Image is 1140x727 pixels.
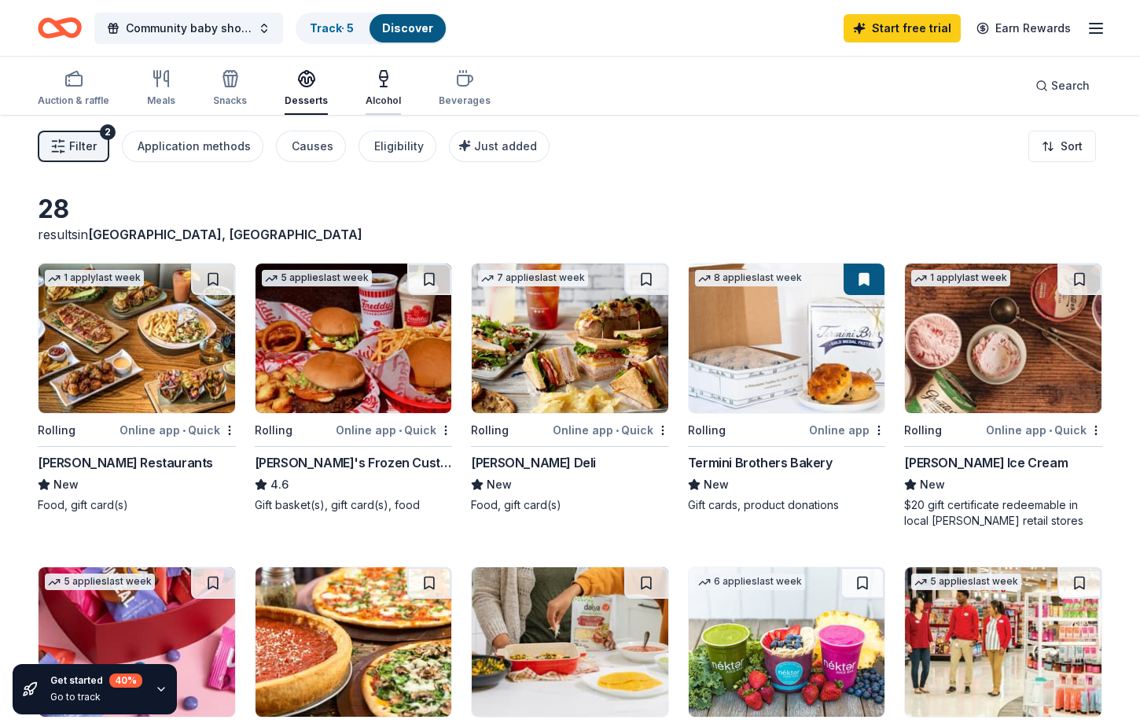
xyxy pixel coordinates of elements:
[38,453,213,472] div: [PERSON_NAME] Restaurants
[276,131,346,162] button: Causes
[809,420,885,440] div: Online app
[688,421,726,440] div: Rolling
[688,263,886,513] a: Image for Termini Brothers Bakery8 applieslast weekRollingOnline appTermini Brothers BakeryNewGif...
[374,137,424,156] div: Eligibility
[967,14,1080,42] a: Earn Rewards
[474,139,537,153] span: Just added
[285,63,328,115] button: Desserts
[366,63,401,115] button: Alcohol
[1028,131,1096,162] button: Sort
[126,19,252,38] span: Community baby shower
[78,227,362,242] span: in
[94,13,283,44] button: Community baby shower
[844,14,961,42] a: Start free trial
[38,497,236,513] div: Food, gift card(s)
[487,475,512,494] span: New
[1023,70,1102,101] button: Search
[449,131,550,162] button: Just added
[1051,76,1090,95] span: Search
[39,264,235,413] img: Image for Thompson Restaurants
[45,574,155,590] div: 5 applies last week
[109,673,142,688] div: 40 %
[38,9,82,46] a: Home
[255,497,453,513] div: Gift basket(s), gift card(s), food
[262,270,372,286] div: 5 applies last week
[688,497,886,513] div: Gift cards, product donations
[256,264,452,413] img: Image for Freddy's Frozen Custard & Steakburgers
[382,21,433,35] a: Discover
[213,63,247,115] button: Snacks
[38,194,452,225] div: 28
[39,567,235,717] img: Image for UnReal Candy
[359,131,436,162] button: Eligibility
[471,497,669,513] div: Food, gift card(s)
[88,227,362,242] span: [GEOGRAPHIC_DATA], [GEOGRAPHIC_DATA]
[296,13,447,44] button: Track· 5Discover
[399,424,402,437] span: •
[100,124,116,140] div: 2
[120,420,236,440] div: Online app Quick
[38,225,452,244] div: results
[689,567,885,717] img: Image for Nekter Juice Bar
[50,691,142,703] div: Go to track
[336,420,452,440] div: Online app Quick
[911,270,1010,286] div: 1 apply last week
[471,453,596,472] div: [PERSON_NAME] Deli
[50,673,142,688] div: Get started
[904,421,942,440] div: Rolling
[69,137,97,156] span: Filter
[213,94,247,107] div: Snacks
[1061,137,1083,156] span: Sort
[182,424,186,437] span: •
[270,475,289,494] span: 4.6
[255,263,453,513] a: Image for Freddy's Frozen Custard & Steakburgers5 applieslast weekRollingOnline app•Quick[PERSON_...
[45,270,144,286] div: 1 apply last week
[553,420,669,440] div: Online app Quick
[478,270,588,286] div: 7 applies last week
[255,421,292,440] div: Rolling
[688,453,833,472] div: Termini Brothers Bakery
[366,94,401,107] div: Alcohol
[471,263,669,513] a: Image for McAlister's Deli7 applieslast weekRollingOnline app•Quick[PERSON_NAME] DeliNewFood, gif...
[439,94,491,107] div: Beverages
[695,270,805,286] div: 8 applies last week
[704,475,729,494] span: New
[904,453,1068,472] div: [PERSON_NAME] Ice Cream
[147,63,175,115] button: Meals
[920,475,945,494] span: New
[471,421,509,440] div: Rolling
[147,94,175,107] div: Meals
[38,263,236,513] a: Image for Thompson Restaurants1 applylast weekRollingOnline app•Quick[PERSON_NAME] RestaurantsNew...
[285,94,328,107] div: Desserts
[439,63,491,115] button: Beverages
[38,131,109,162] button: Filter2
[1049,424,1052,437] span: •
[256,567,452,717] img: Image for Giordano's
[911,574,1021,590] div: 5 applies last week
[122,131,263,162] button: Application methods
[986,420,1102,440] div: Online app Quick
[38,63,109,115] button: Auction & raffle
[904,263,1102,529] a: Image for Graeter's Ice Cream1 applylast weekRollingOnline app•Quick[PERSON_NAME] Ice CreamNew$20...
[292,137,333,156] div: Causes
[616,424,619,437] span: •
[138,137,251,156] div: Application methods
[472,264,668,413] img: Image for McAlister's Deli
[689,264,885,413] img: Image for Termini Brothers Bakery
[905,264,1101,413] img: Image for Graeter's Ice Cream
[472,567,668,717] img: Image for Daiya
[695,574,805,590] div: 6 applies last week
[38,421,75,440] div: Rolling
[53,475,79,494] span: New
[310,21,354,35] a: Track· 5
[38,94,109,107] div: Auction & raffle
[904,497,1102,529] div: $20 gift certificate redeemable in local [PERSON_NAME] retail stores
[255,453,453,472] div: [PERSON_NAME]'s Frozen Custard & Steakburgers
[905,567,1101,717] img: Image for Target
